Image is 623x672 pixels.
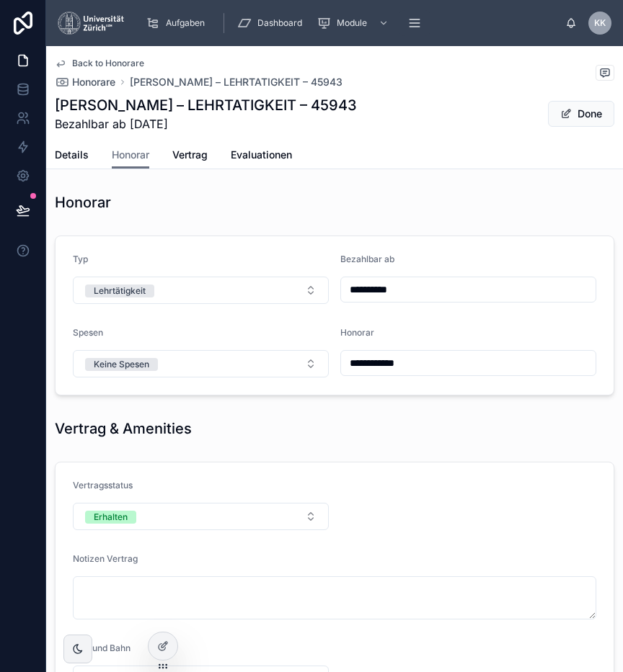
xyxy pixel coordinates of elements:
button: Done [548,101,614,127]
span: Module [337,17,367,29]
a: Honorar [112,142,149,169]
div: scrollable content [136,7,565,39]
a: Vertrag [172,142,208,171]
span: Back to Honorare [72,58,144,69]
h1: Vertrag & Amenities [55,418,192,439]
a: Honorare [55,75,115,89]
span: Honorare [72,75,115,89]
span: Vertragsstatus [73,480,133,490]
span: Notizen Vertrag [73,553,138,564]
div: Lehrtätigkeit [94,285,146,297]
a: Aufgaben [141,10,215,36]
span: Bezahlbar ab [340,254,394,264]
div: Keine Spesen [94,358,149,371]
a: Dashboard [233,10,312,36]
span: KK [594,17,606,29]
a: Evaluationen [231,142,292,171]
img: App logo [58,12,124,35]
span: Vertrag [172,148,208,162]
span: Dashboard [257,17,302,29]
button: Select Button [73,503,329,530]
span: Spesen [73,327,103,338]
span: Honorar [112,148,149,162]
button: Select Button [73,277,329,304]
a: Back to Honorare [55,58,144,69]
div: Erhalten [94,511,128,524]
span: Bezahlbar ab [DATE] [55,115,357,133]
a: Details [55,142,89,171]
span: Aufgaben [166,17,205,29]
span: Honorar [340,327,374,338]
h1: Honorar [55,192,111,212]
span: Typ [73,254,88,264]
span: Evaluationen [231,148,292,162]
a: Module [312,10,396,36]
a: [PERSON_NAME] – LEHRTATIGKEIT – 45943 [130,75,343,89]
span: Flug und Bahn [73,642,131,653]
h1: [PERSON_NAME] – LEHRTATIGKEIT – 45943 [55,95,357,115]
button: Select Button [73,350,329,377]
span: Details [55,148,89,162]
